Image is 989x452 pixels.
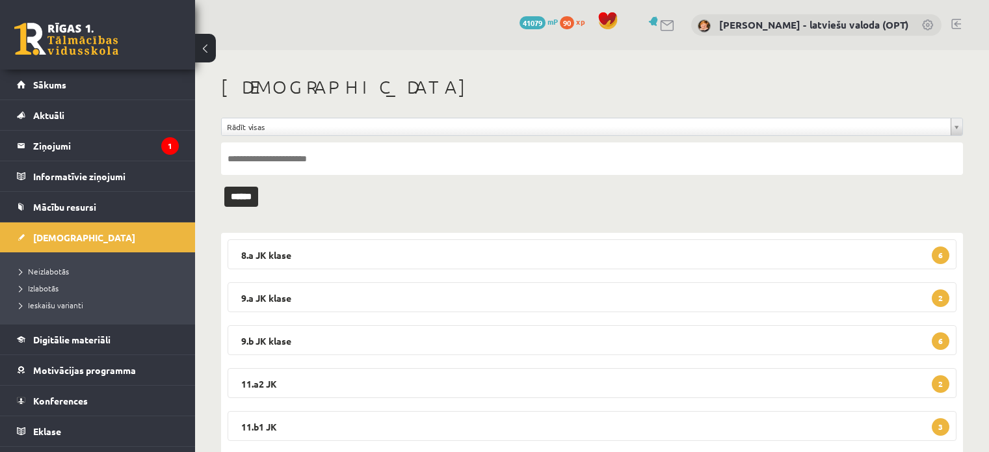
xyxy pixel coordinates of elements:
i: 1 [161,137,179,155]
span: Aktuāli [33,109,64,121]
span: xp [576,16,585,27]
span: 41079 [520,16,546,29]
a: Informatīvie ziņojumi [17,161,179,191]
a: 41079 mP [520,16,558,27]
span: Sākums [33,79,66,90]
a: 90 xp [560,16,591,27]
span: mP [547,16,558,27]
span: Mācību resursi [33,201,96,213]
legend: 11.a2 JK [228,368,956,398]
legend: 9.b JK klase [228,325,956,355]
span: [DEMOGRAPHIC_DATA] [33,232,135,243]
a: Ieskaišu varianti [20,299,182,311]
a: Digitālie materiāli [17,325,179,354]
legend: 8.a JK klase [228,239,956,269]
span: Rādīt visas [227,118,945,135]
span: 6 [932,246,949,264]
h1: [DEMOGRAPHIC_DATA] [221,76,963,98]
a: Eklase [17,416,179,446]
legend: Ziņojumi [33,131,179,161]
a: Konferences [17,386,179,416]
a: Motivācijas programma [17,355,179,385]
legend: 11.b1 JK [228,411,956,441]
a: Mācību resursi [17,192,179,222]
span: Neizlabotās [20,266,69,276]
a: Izlabotās [20,282,182,294]
span: Ieskaišu varianti [20,300,83,310]
span: 6 [932,332,949,350]
img: Laila Jirgensone - latviešu valoda (OPT) [698,20,711,33]
a: [PERSON_NAME] - latviešu valoda (OPT) [719,18,908,31]
span: Motivācijas programma [33,364,136,376]
span: 2 [932,289,949,307]
a: Rādīt visas [222,118,962,135]
a: Rīgas 1. Tālmācības vidusskola [14,23,118,55]
span: 90 [560,16,574,29]
legend: Informatīvie ziņojumi [33,161,179,191]
span: Eklase [33,425,61,437]
a: Neizlabotās [20,265,182,277]
a: Aktuāli [17,100,179,130]
a: Ziņojumi1 [17,131,179,161]
span: Izlabotās [20,283,59,293]
span: 3 [932,418,949,436]
legend: 9.a JK klase [228,282,956,312]
span: 2 [932,375,949,393]
a: Sākums [17,70,179,100]
span: Konferences [33,395,88,406]
span: Digitālie materiāli [33,334,111,345]
a: [DEMOGRAPHIC_DATA] [17,222,179,252]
